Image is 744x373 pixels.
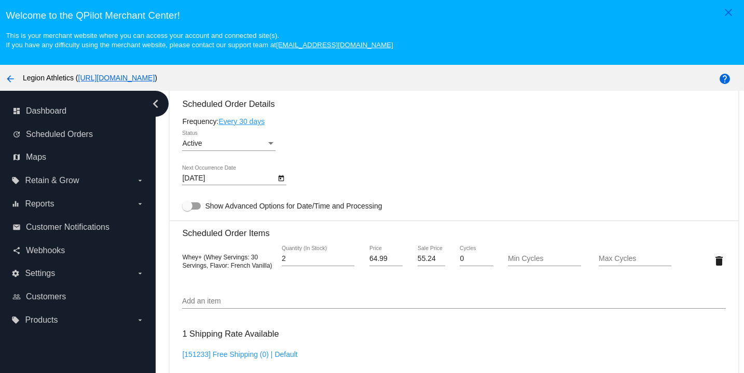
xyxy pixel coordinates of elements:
span: Customers [26,292,66,301]
i: local_offer [11,176,20,185]
mat-icon: help [719,73,731,85]
span: Retain & Grow [25,176,79,185]
i: arrow_drop_down [136,200,144,208]
a: people_outline Customers [12,288,144,305]
mat-icon: close [722,6,735,19]
a: dashboard Dashboard [12,103,144,119]
div: Frequency: [182,117,725,126]
mat-icon: delete [713,255,725,267]
span: Active [182,139,202,147]
i: settings [11,269,20,278]
input: Min Cycles [508,255,581,263]
input: Next Occurrence Date [182,174,275,183]
i: arrow_drop_down [136,176,144,185]
span: Maps [26,153,46,162]
i: chevron_left [147,95,164,112]
h3: Scheduled Order Items [182,220,725,238]
h3: Scheduled Order Details [182,99,725,109]
a: update Scheduled Orders [12,126,144,143]
span: Customer Notifications [26,223,109,232]
span: Settings [25,269,55,278]
small: This is your merchant website where you can access your account and connected site(s). If you hav... [6,32,393,49]
input: Price [369,255,403,263]
span: Reports [25,199,54,209]
span: Whey+ (Whey Servings: 30 Servings, Flavor: French Vanilla) [182,254,272,269]
input: Quantity (In Stock) [282,255,354,263]
h3: Welcome to the QPilot Merchant Center! [6,10,738,21]
i: local_offer [11,316,20,324]
i: arrow_drop_down [136,316,144,324]
a: [EMAIL_ADDRESS][DOMAIN_NAME] [276,41,393,49]
i: update [12,130,21,139]
i: dashboard [12,107,21,115]
button: Open calendar [275,172,286,183]
span: Legion Athletics ( ) [23,74,157,82]
input: Sale Price [418,255,445,263]
input: Cycles [460,255,493,263]
a: Every 30 days [218,117,265,126]
span: Dashboard [26,106,66,116]
i: arrow_drop_down [136,269,144,278]
h3: 1 Shipping Rate Available [182,323,279,345]
span: Scheduled Orders [26,130,93,139]
i: map [12,153,21,161]
input: Add an item [182,297,725,306]
a: map Maps [12,149,144,165]
a: [URL][DOMAIN_NAME] [78,74,155,82]
a: email Customer Notifications [12,219,144,236]
mat-icon: arrow_back [4,73,17,85]
span: Products [25,315,58,325]
i: equalizer [11,200,20,208]
span: Show Advanced Options for Date/Time and Processing [205,201,382,211]
i: people_outline [12,293,21,301]
i: email [12,223,21,231]
a: share Webhooks [12,242,144,259]
i: share [12,246,21,255]
a: [151233] Free Shipping (0) | Default [182,350,297,358]
mat-select: Status [182,140,275,148]
input: Max Cycles [599,255,671,263]
span: Webhooks [26,246,65,255]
